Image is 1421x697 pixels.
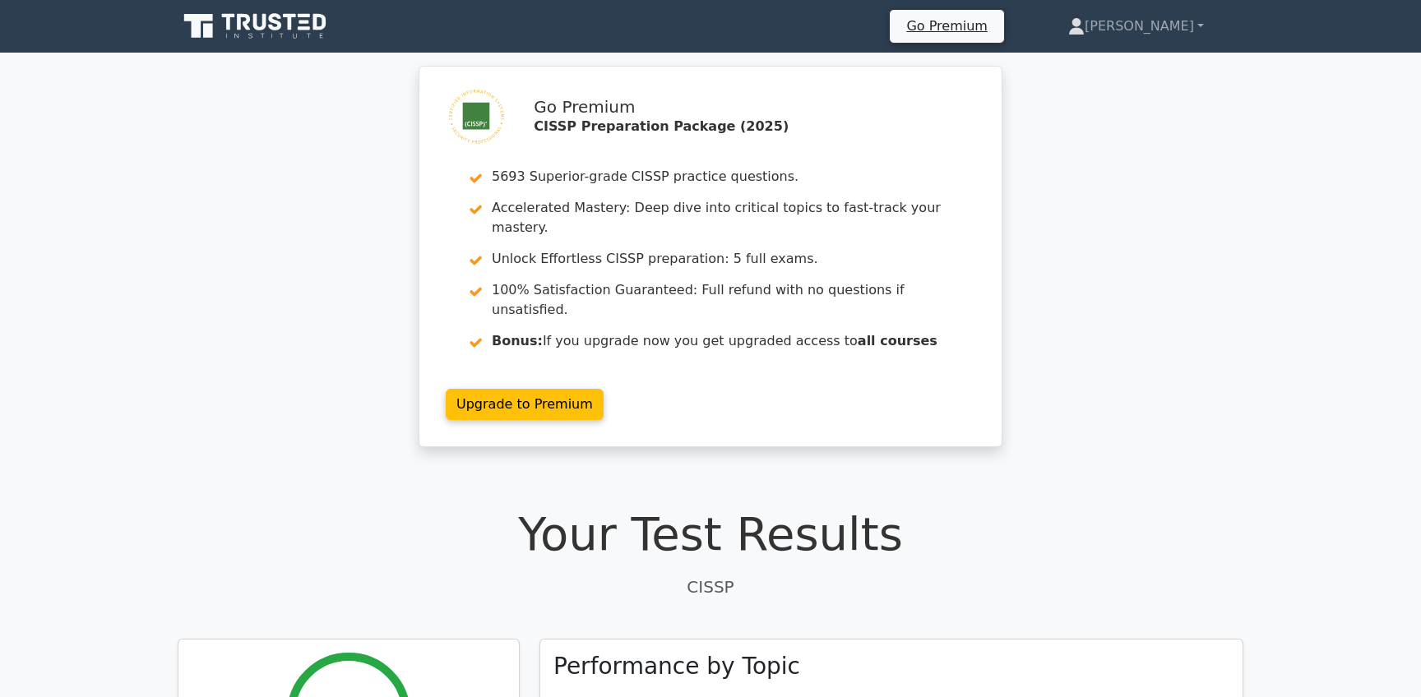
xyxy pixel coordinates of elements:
[896,15,997,37] a: Go Premium
[178,506,1243,561] h1: Your Test Results
[178,575,1243,599] p: CISSP
[1029,10,1243,43] a: [PERSON_NAME]
[553,653,800,681] h3: Performance by Topic
[446,389,604,420] a: Upgrade to Premium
